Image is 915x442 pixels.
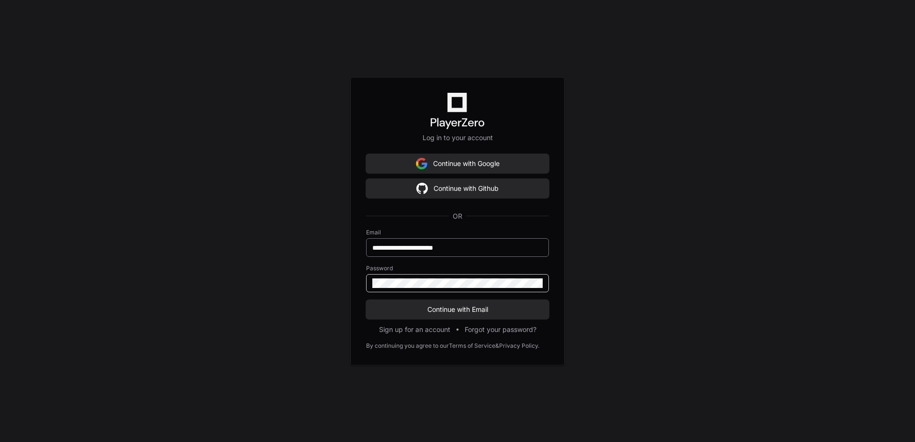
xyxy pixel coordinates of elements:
[366,133,549,143] p: Log in to your account
[366,342,449,350] div: By continuing you agree to our
[416,154,427,173] img: Sign in with google
[366,305,549,314] span: Continue with Email
[499,342,539,350] a: Privacy Policy.
[379,325,450,334] button: Sign up for an account
[449,342,495,350] a: Terms of Service
[366,154,549,173] button: Continue with Google
[366,300,549,319] button: Continue with Email
[366,229,549,236] label: Email
[416,179,428,198] img: Sign in with google
[495,342,499,350] div: &
[366,179,549,198] button: Continue with Github
[465,325,536,334] button: Forgot your password?
[366,265,549,272] label: Password
[449,211,466,221] span: OR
